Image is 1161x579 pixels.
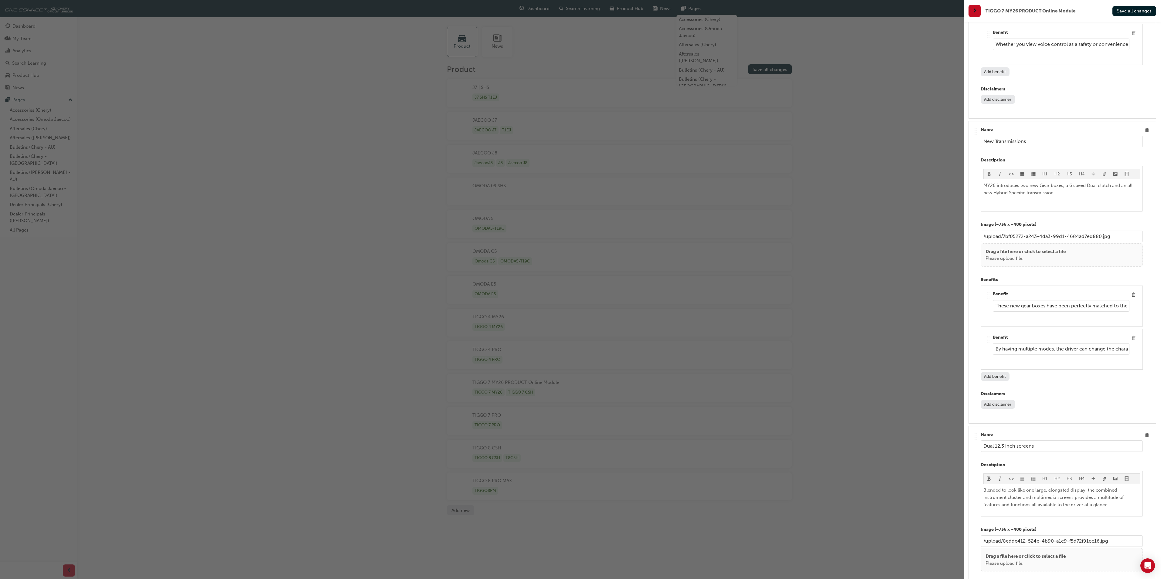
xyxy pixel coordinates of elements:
[974,431,978,441] div: .. .. .. ..
[1039,169,1051,179] button: H1
[986,255,1066,262] p: Please upload file.
[1113,477,1118,482] span: image-icon
[1125,172,1129,177] span: video-icon
[987,477,991,482] span: format_bold-icon
[993,291,1129,298] p: Benefit
[1125,477,1129,482] span: video-icon
[1020,172,1024,177] span: format_ul-icon
[983,183,1134,195] span: MY26 introduces two new Gear boxes, a 6 speed Dual clutch and an all new Hybrid Specific transmis...
[983,487,1125,507] span: Blended to look like one large, elongated display, the combined Instrument cluster and multimedia...
[1076,169,1088,179] button: H4
[981,221,1143,228] p: Image (~736 x ~400 pixels)
[1017,474,1028,484] button: format_ul-icon
[1129,334,1138,342] button: Delete
[1009,477,1013,482] span: format_monospace-icon
[1121,474,1132,484] button: video-icon
[1143,126,1151,134] button: Delete
[1020,477,1024,482] span: format_ul-icon
[993,29,1129,36] p: Benefit
[1102,172,1107,177] span: link-icon
[981,526,1143,533] p: Image (~736 x ~400 pixels)
[995,474,1006,484] button: format_italic-icon
[984,474,995,484] button: format_bold-icon
[981,126,1143,133] p: Name
[1063,169,1076,179] button: H3
[1091,477,1095,482] span: divider-icon
[998,477,1002,482] span: format_italic-icon
[981,548,1143,571] div: Drag a file here or click to select a filePlease upload file.
[1099,474,1110,484] button: link-icon
[1088,474,1099,484] button: divider-icon
[1051,169,1064,179] button: H2
[1031,172,1036,177] span: format_ol-icon
[1129,291,1138,299] button: Delete
[1112,6,1156,16] button: Save all changes
[1099,169,1110,179] button: link-icon
[981,67,1009,76] button: Add benefit
[993,334,1129,341] p: Benefit
[1031,477,1036,482] span: format_ol-icon
[1006,474,1017,484] button: format_monospace-icon
[986,8,1075,15] span: TIGGO 7 MY26 PRODUCT Online Module
[1143,431,1151,439] button: Delete
[1140,558,1155,573] div: Open Intercom Messenger
[1088,169,1099,179] button: divider-icon
[984,169,995,179] button: format_bold-icon
[995,169,1006,179] button: format_italic-icon
[981,400,1015,409] button: Add disclaimer
[986,248,1066,255] p: Drag a file here or click to select a file
[981,286,1143,327] div: .. .. .. ..Benefit Delete
[981,276,1143,283] p: Benefits
[981,95,1015,104] button: Add disclaimer
[986,334,990,344] div: .. .. .. ..
[974,126,978,136] div: .. .. .. ..
[1006,169,1017,179] button: format_monospace-icon
[981,391,1143,398] p: Disclaimers
[981,86,1143,93] p: Disclaimers
[969,121,1156,424] div: .. .. .. ..Name Desctiption format_bold-iconformat_italic-iconformat_monospace-iconformat_ul-icon...
[1102,477,1107,482] span: link-icon
[1129,29,1138,37] button: Delete
[1091,172,1095,177] span: divider-icon
[981,24,1143,65] div: .. .. .. ..Benefit Delete
[981,157,1143,164] p: Desctiption
[1028,474,1039,484] button: format_ol-icon
[972,7,977,15] span: next-icon
[1051,474,1064,484] button: H2
[986,29,990,39] div: .. .. .. ..
[1017,169,1028,179] button: format_ul-icon
[1117,8,1152,14] span: Save all changes
[1076,474,1088,484] button: H4
[1110,474,1121,484] button: image-icon
[1039,474,1051,484] button: H1
[986,560,1066,567] p: Please upload file.
[981,329,1143,370] div: .. .. .. ..Benefit Delete
[981,431,1143,438] p: Name
[1063,474,1076,484] button: H3
[1113,172,1118,177] span: image-icon
[987,172,991,177] span: format_bold-icon
[1110,169,1121,179] button: image-icon
[986,291,990,301] div: .. .. .. ..
[981,462,1143,469] p: Desctiption
[981,372,1009,381] button: Add benefit
[1009,172,1013,177] span: format_monospace-icon
[998,172,1002,177] span: format_italic-icon
[1121,169,1132,179] button: video-icon
[1028,169,1039,179] button: format_ol-icon
[981,243,1143,267] div: Drag a file here or click to select a filePlease upload file.
[986,553,1066,560] p: Drag a file here or click to select a file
